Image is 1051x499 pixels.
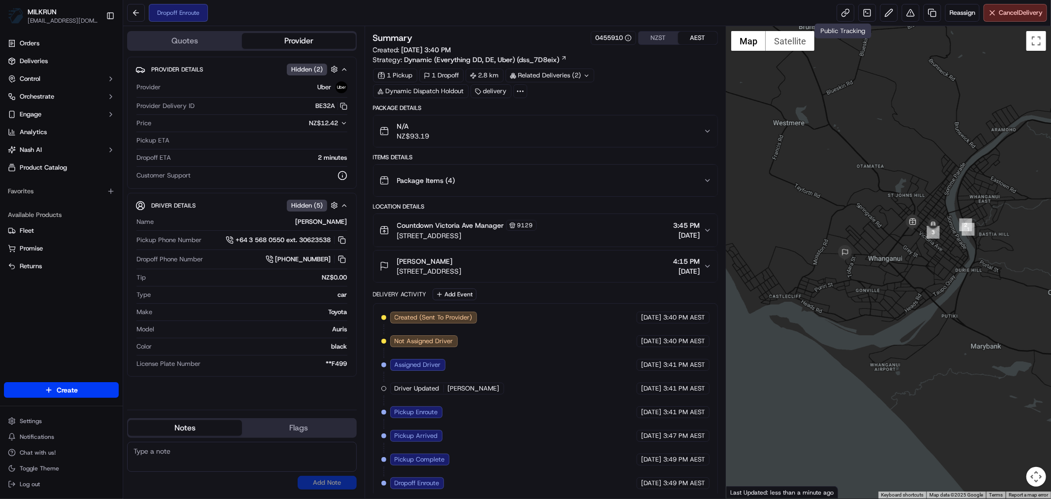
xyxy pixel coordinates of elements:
span: 3:41 PM AEST [663,384,705,393]
span: Pickup ETA [136,136,170,145]
span: 4:15 PM [673,256,700,266]
button: Toggle Theme [4,462,119,475]
span: 3:40 PM AEST [663,337,705,346]
span: 3:40 PM AEST [663,313,705,322]
span: Create [57,385,78,395]
div: Strategy: [373,55,567,65]
div: Last Updated: less than a minute ago [726,486,838,499]
span: 3:41 PM AEST [663,360,705,369]
button: Countdown Victoria Ave Manager9129[STREET_ADDRESS]3:45 PM[DATE] [373,214,717,247]
span: [DATE] [673,266,700,276]
span: Reassign [949,8,975,17]
div: Items Details [373,153,718,161]
a: Orders [4,36,119,51]
span: Customer Support [136,171,191,180]
span: Dropoff ETA [136,153,171,162]
a: Fleet [8,226,115,235]
button: Show satellite imagery [766,31,814,51]
span: License Plate Number [136,359,201,368]
span: Returns [20,262,42,271]
button: Chat with us! [4,446,119,460]
div: black [156,342,347,351]
div: delivery [471,84,511,98]
div: [PERSON_NAME] [158,217,347,226]
button: Create [4,382,119,398]
span: 9129 [517,221,533,229]
a: [PHONE_NUMBER] [266,254,347,265]
span: Type [136,290,151,299]
div: Package Details [373,104,718,112]
div: 2.8 km [466,69,504,82]
span: 3:45 PM [673,220,700,230]
span: Dynamic (Everything DD, DE, Uber) (dss_7D8eix) [405,55,560,65]
div: 1 Dropoff [419,69,464,82]
span: Hidden ( 5 ) [291,201,323,210]
button: Notifications [4,430,119,444]
button: Log out [4,477,119,491]
span: Provider [136,83,161,92]
button: N/ANZ$93.19 [373,115,717,147]
span: Pickup Arrived [395,431,438,440]
button: Control [4,71,119,87]
span: Countdown Victoria Ave Manager [397,220,504,230]
span: Provider Delivery ID [136,102,195,110]
span: Assigned Driver [395,360,441,369]
button: Hidden (2) [287,63,340,75]
button: [EMAIL_ADDRESS][DOMAIN_NAME] [28,17,98,25]
button: MILKRUNMILKRUN[EMAIL_ADDRESS][DOMAIN_NAME] [4,4,102,28]
span: Tip [136,273,146,282]
span: 3:41 PM AEST [663,408,705,417]
span: Model [136,325,154,334]
button: Returns [4,258,119,274]
span: Product Catalog [20,163,67,172]
span: [DATE] 3:40 PM [402,45,451,54]
button: Flags [242,420,356,436]
button: Promise [4,241,119,256]
span: Not Assigned Driver [395,337,453,346]
span: N/A [397,121,430,131]
button: Driver DetailsHidden (5) [136,197,348,214]
a: Product Catalog [4,160,119,176]
div: Available Products [4,207,119,223]
span: +64 3 568 0550 ext. 30623538 [236,236,331,245]
a: Returns [8,262,115,271]
button: MILKRUN [28,7,57,17]
button: Provider DetailsHidden (2) [136,61,348,77]
button: Reassign [945,4,980,22]
div: Dynamic Dispatch Holdout [373,84,469,98]
div: Location Details [373,203,718,211]
button: Engage [4,107,119,122]
span: [DATE] [641,360,661,369]
span: [PERSON_NAME] [397,256,453,266]
div: 2 minutes [175,153,347,162]
span: Pickup Phone Number [136,236,202,245]
span: Settings [20,417,42,425]
span: Price [136,119,151,128]
span: [DATE] [673,230,700,240]
span: [STREET_ADDRESS] [397,231,537,241]
span: Name [136,217,154,226]
span: 3:49 PM AEST [663,479,705,488]
span: [DATE] [641,455,661,464]
span: [DATE] [641,337,661,346]
span: Created (Sent To Provider) [395,313,473,322]
button: Show street map [731,31,766,51]
span: Nash AI [20,145,42,154]
button: Keyboard shortcuts [881,492,923,499]
span: Orders [20,39,39,48]
img: MILKRUN [8,8,24,24]
div: 2 [959,218,972,231]
button: Package Items (4) [373,165,717,196]
span: Created: [373,45,451,55]
div: Delivery Activity [373,290,427,298]
span: [PHONE_NUMBER] [275,255,331,264]
div: 1 Pickup [373,69,417,82]
button: NZ$12.42 [261,119,347,128]
button: CancelDelivery [983,4,1047,22]
button: BE32A [316,102,347,110]
span: 3:47 PM AEST [663,431,705,440]
span: 3:49 PM AEST [663,455,705,464]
